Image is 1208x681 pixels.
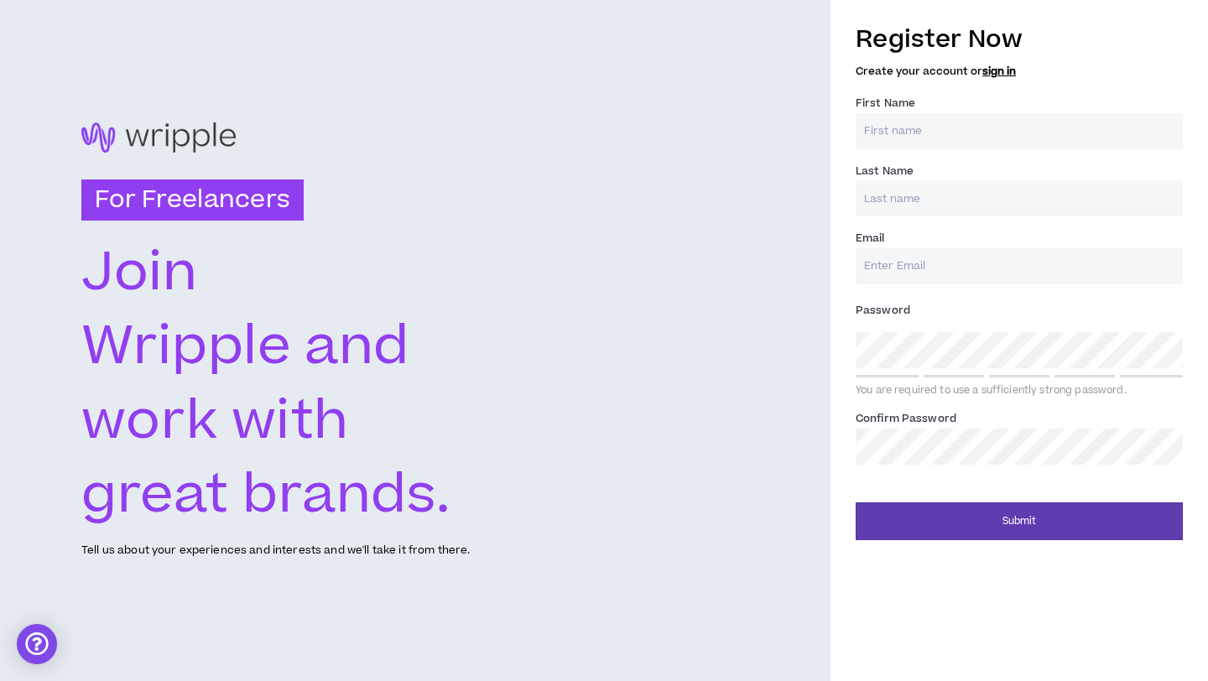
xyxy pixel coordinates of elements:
[856,303,910,318] span: Password
[81,456,451,533] text: great brands.
[856,90,915,117] label: First Name
[81,179,304,221] h3: For Freelancers
[856,225,885,252] label: Email
[856,180,1183,216] input: Last name
[81,543,470,559] p: Tell us about your experiences and interests and we'll take it from there.
[856,384,1183,398] div: You are required to use a sufficiently strong password.
[17,624,57,664] div: Open Intercom Messenger
[856,22,1183,57] h3: Register Now
[856,65,1183,77] h5: Create your account or
[856,405,956,432] label: Confirm Password
[856,248,1183,284] input: Enter Email
[81,382,350,460] text: work with
[982,64,1016,79] a: sign in
[81,234,197,311] text: Join
[856,113,1183,149] input: First name
[856,158,914,185] label: Last Name
[81,309,409,386] text: Wripple and
[856,502,1183,540] button: Submit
